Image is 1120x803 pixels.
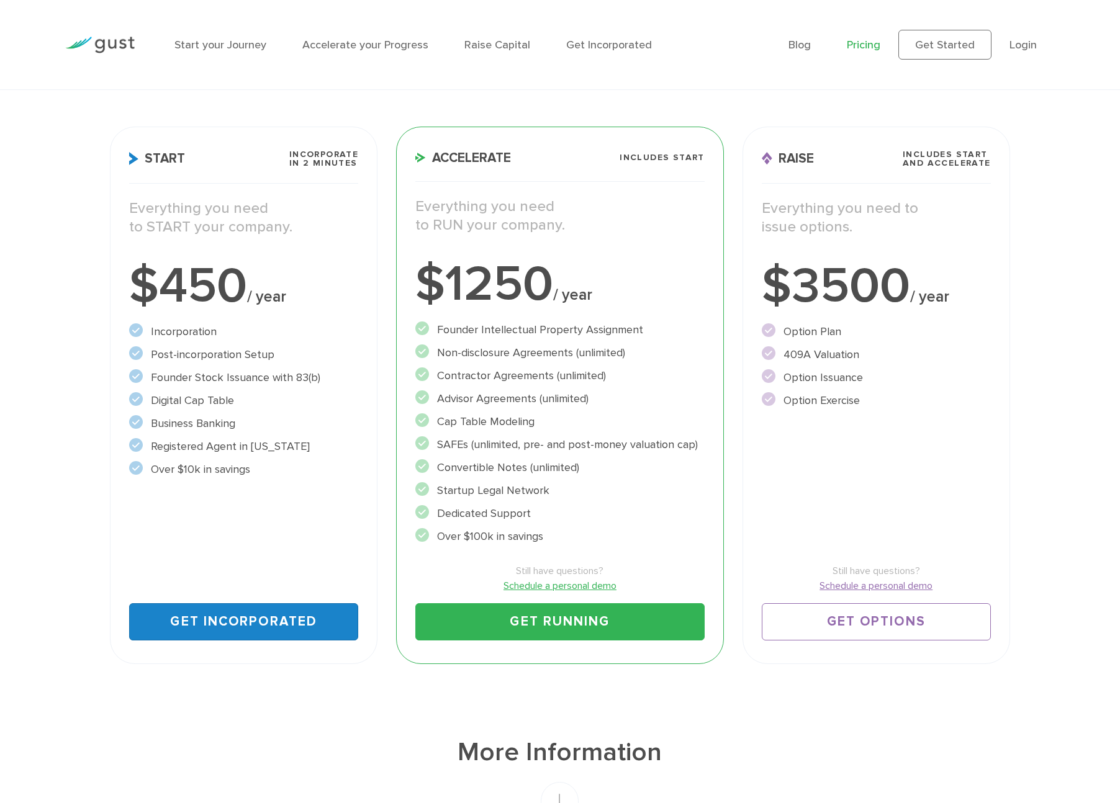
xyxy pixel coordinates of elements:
a: Login [1009,38,1037,52]
a: Accelerate your Progress [302,38,428,52]
span: Includes START and ACCELERATE [903,150,991,168]
span: Accelerate [415,151,511,164]
a: Pricing [847,38,880,52]
a: Get Options [762,603,991,640]
img: Accelerate Icon [415,153,426,163]
li: Post-incorporation Setup [129,346,358,363]
li: Founder Stock Issuance with 83(b) [129,369,358,386]
h1: More Information [110,735,1009,770]
a: Start your Journey [174,38,266,52]
li: Advisor Agreements (unlimited) [415,390,705,407]
a: Get Incorporated [566,38,652,52]
a: Schedule a personal demo [762,578,991,593]
li: Option Exercise [762,392,991,409]
li: Business Banking [129,415,358,432]
li: Incorporation [129,323,358,340]
img: Gust Logo [65,37,135,53]
a: Raise Capital [464,38,530,52]
span: Incorporate in 2 Minutes [289,150,358,168]
span: / year [553,285,592,304]
a: Schedule a personal demo [415,578,705,593]
li: Convertible Notes (unlimited) [415,459,705,476]
li: Registered Agent in [US_STATE] [129,438,358,455]
li: Non-disclosure Agreements (unlimited) [415,344,705,361]
a: Get Running [415,603,705,640]
a: Get Started [898,30,991,60]
img: Start Icon X2 [129,152,138,165]
li: Option Plan [762,323,991,340]
span: / year [247,287,286,306]
span: Raise [762,152,814,165]
li: Option Issuance [762,369,991,386]
span: Still have questions? [415,563,705,578]
li: Startup Legal Network [415,482,705,499]
li: Founder Intellectual Property Assignment [415,321,705,338]
p: Everything you need to issue options. [762,199,991,236]
li: Over $100k in savings [415,528,705,545]
span: Start [129,152,185,165]
a: Get Incorporated [129,603,358,640]
li: 409A Valuation [762,346,991,363]
a: Blog [788,38,811,52]
img: Raise Icon [762,152,772,165]
div: $3500 [762,261,991,311]
li: Digital Cap Table [129,392,358,409]
div: $1250 [415,259,705,309]
li: Dedicated Support [415,505,705,522]
li: Cap Table Modeling [415,413,705,430]
p: Everything you need to RUN your company. [415,197,705,235]
li: Over $10k in savings [129,461,358,478]
li: SAFEs (unlimited, pre- and post-money valuation cap) [415,436,705,453]
li: Contractor Agreements (unlimited) [415,367,705,384]
span: / year [910,287,949,306]
span: Still have questions? [762,563,991,578]
span: Includes START [620,153,705,162]
p: Everything you need to START your company. [129,199,358,236]
div: $450 [129,261,358,311]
